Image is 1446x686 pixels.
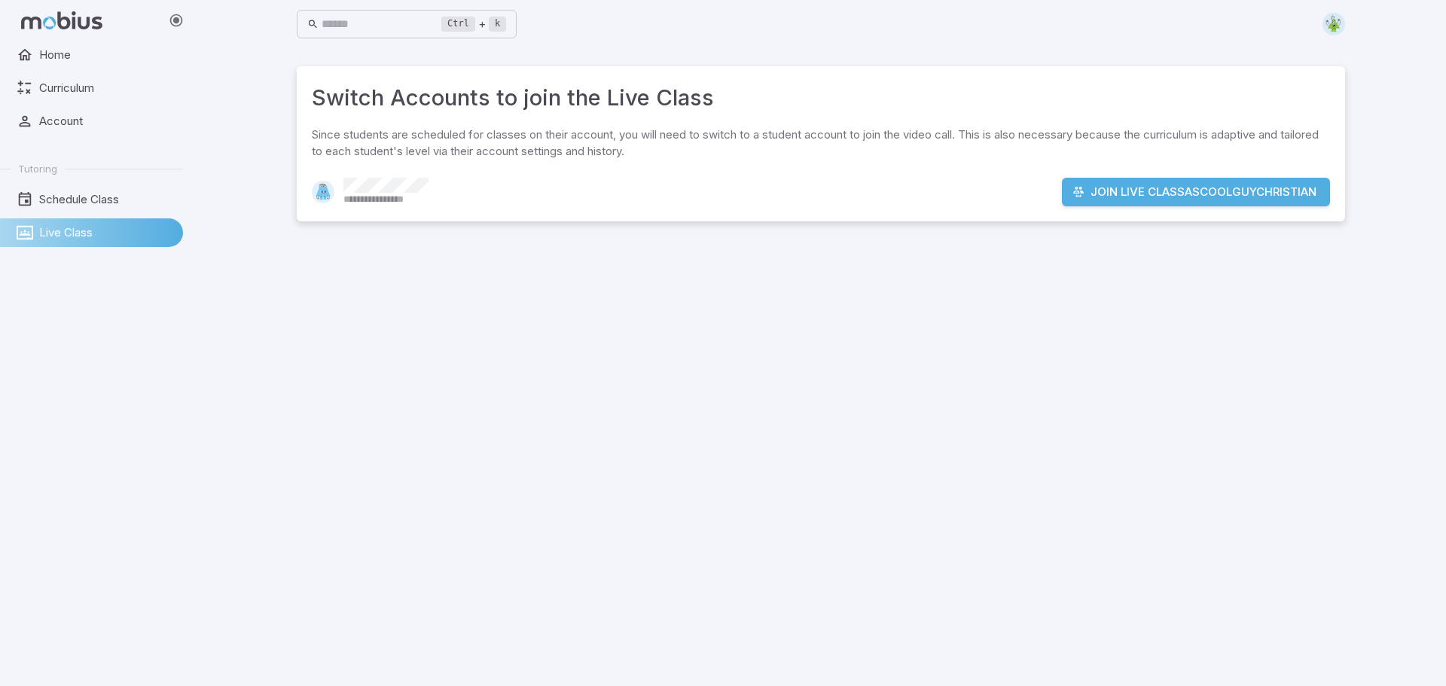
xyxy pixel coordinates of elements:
img: trapezoid.svg [312,181,334,203]
span: Schedule Class [39,191,172,208]
p: Since students are scheduled for classes on their account, you will need to switch to a student a... [312,127,1330,160]
span: Live Class [39,224,172,241]
kbd: k [489,17,506,32]
button: Join Live Classascoolguychristian [1062,178,1330,206]
span: Tutoring [18,162,57,175]
span: Home [39,47,172,63]
kbd: Ctrl [441,17,475,32]
div: + [441,15,506,33]
h3: Switch Accounts to join the Live Class [312,81,1330,114]
span: Curriculum [39,80,172,96]
span: Account [39,113,172,130]
img: triangle.svg [1322,13,1345,35]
